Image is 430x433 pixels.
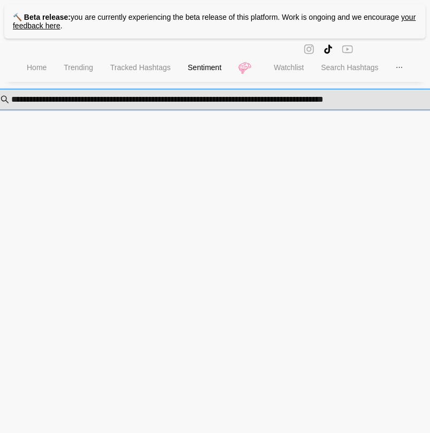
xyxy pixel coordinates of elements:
span: Sentiment [188,63,221,72]
span: Home [27,63,47,72]
span: Tracked Hashtags [110,63,171,72]
a: your feedback here [13,13,416,30]
p: you are currently experiencing the beta release of this platform. Work is ongoing and we encourage . [4,4,426,39]
strong: 🔨 Beta release: [13,13,71,21]
span: instagram [304,43,314,55]
span: youtube [342,43,353,55]
span: search [1,95,9,104]
span: Watchlist [274,63,304,72]
span: Search Hashtags [321,63,379,72]
span: Trending [64,63,93,72]
span: ellipsis [396,64,403,71]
